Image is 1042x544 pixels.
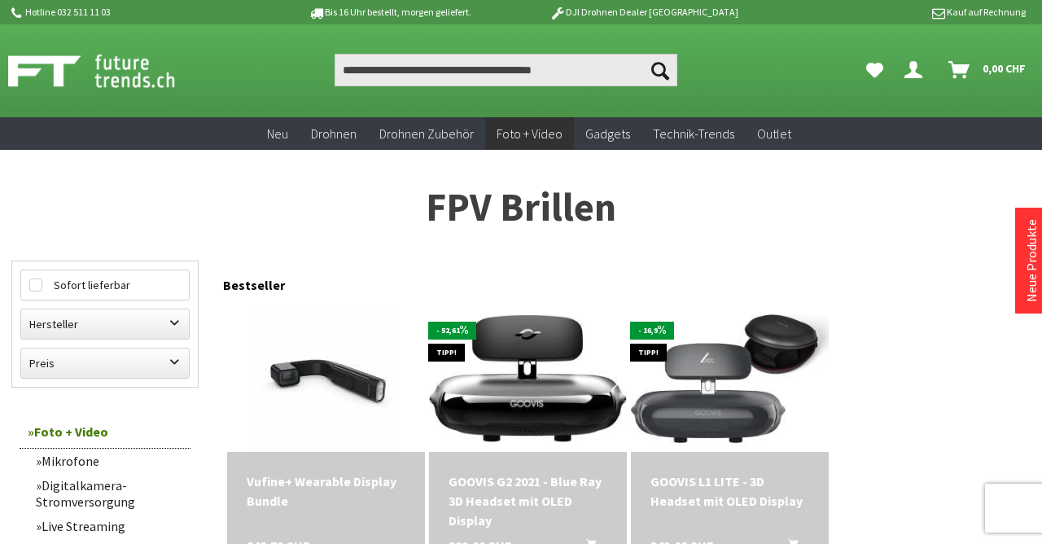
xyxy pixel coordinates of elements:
[11,187,1031,228] h1: FPV Brillen
[368,117,485,151] a: Drohnen Zubehör
[21,270,189,300] label: Sofort lieferbar
[28,514,190,538] a: Live Streaming
[983,55,1026,81] span: 0,00 CHF
[21,349,189,378] label: Preis
[20,415,190,449] a: Foto + Video
[262,2,516,22] p: Bis 16 Uhr bestellt, morgen geliefert.
[28,449,190,473] a: Mikrofone
[653,125,734,142] span: Technik-Trends
[643,54,677,86] button: Suchen
[746,117,803,151] a: Outlet
[650,472,809,511] div: GOOVIS L1 LITE - 3D Headset mit OLED Display
[485,117,574,151] a: Foto + Video
[585,125,630,142] span: Gadgets
[650,472,809,511] a: GOOVIS L1 LITE - 3D Headset mit OLED Display 349,00 CHF In den Warenkorb
[8,50,211,91] img: Shop Futuretrends - zur Startseite wechseln
[641,117,746,151] a: Technik-Trends
[429,314,627,442] img: GOOVIS G2 2021 - Blue Ray 3D Headset mit OLED Display
[8,2,262,22] p: Hotline 032 511 11 03
[300,117,368,151] a: Drohnen
[449,472,607,530] div: GOOVIS G2 2021 - Blue Ray 3D Headset mit OLED Display
[311,125,357,142] span: Drohnen
[898,54,935,86] a: Dein Konto
[631,314,829,443] img: GOOVIS L1 LITE - 3D Headset mit OLED Display
[335,54,677,86] input: Produkt, Marke, Kategorie, EAN, Artikelnummer…
[28,473,190,514] a: Digitalkamera-Stromversorgung
[517,2,771,22] p: DJI Drohnen Dealer [GEOGRAPHIC_DATA]
[379,125,474,142] span: Drohnen Zubehör
[449,472,607,530] a: GOOVIS G2 2021 - Blue Ray 3D Headset mit OLED Display 299,00 CHF In den Warenkorb
[1023,219,1040,302] a: Neue Produkte
[21,309,189,339] label: Hersteller
[771,2,1025,22] p: Kauf auf Rechnung
[858,54,891,86] a: Meine Favoriten
[252,305,399,452] img: V1
[267,125,288,142] span: Neu
[223,261,1031,301] div: Bestseller
[942,54,1034,86] a: Warenkorb
[757,125,791,142] span: Outlet
[574,117,641,151] a: Gadgets
[247,472,405,511] div: Vufine+ Wearable Display Bundle
[497,125,563,142] span: Foto + Video
[256,117,300,151] a: Neu
[247,472,405,511] a: Vufine+ Wearable Display Bundle 240,79 CHF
